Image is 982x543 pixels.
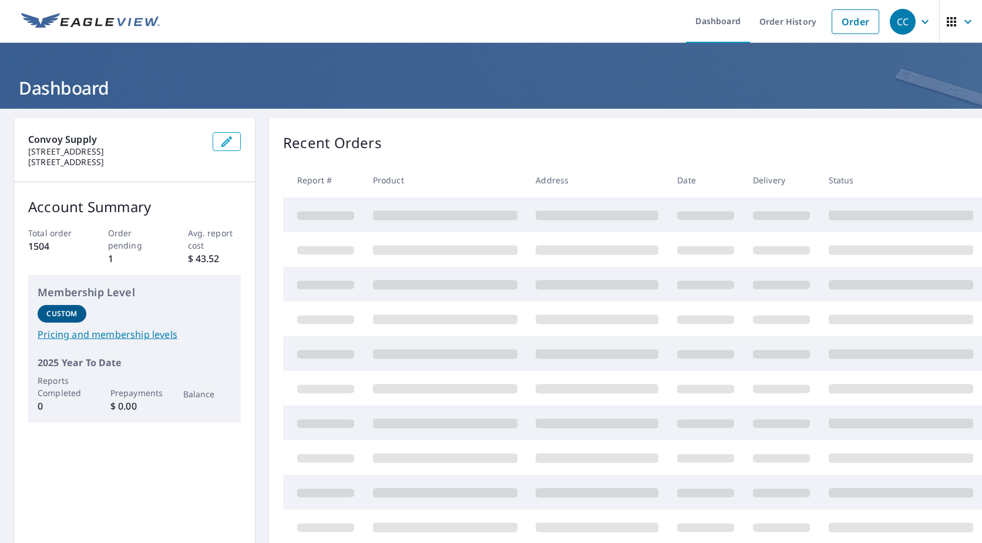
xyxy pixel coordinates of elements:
[38,284,231,300] p: Membership Level
[832,9,879,34] a: Order
[668,163,744,197] th: Date
[21,13,160,31] img: EV Logo
[38,327,231,341] a: Pricing and membership levels
[28,146,203,157] p: [STREET_ADDRESS]
[38,356,231,370] p: 2025 Year To Date
[14,76,968,100] h1: Dashboard
[183,388,232,400] p: Balance
[188,252,241,266] p: $ 43.52
[38,399,86,413] p: 0
[28,132,203,146] p: Convoy Supply
[46,309,77,319] p: Custom
[110,399,159,413] p: $ 0.00
[38,374,86,399] p: Reports Completed
[283,163,364,197] th: Report #
[110,387,159,399] p: Prepayments
[28,196,241,217] p: Account Summary
[28,157,203,167] p: [STREET_ADDRESS]
[744,163,819,197] th: Delivery
[28,227,82,239] p: Total order
[28,239,82,253] p: 1504
[526,163,668,197] th: Address
[283,132,382,153] p: Recent Orders
[890,9,916,35] div: CC
[108,252,162,266] p: 1
[188,227,241,252] p: Avg. report cost
[364,163,527,197] th: Product
[108,227,162,252] p: Order pending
